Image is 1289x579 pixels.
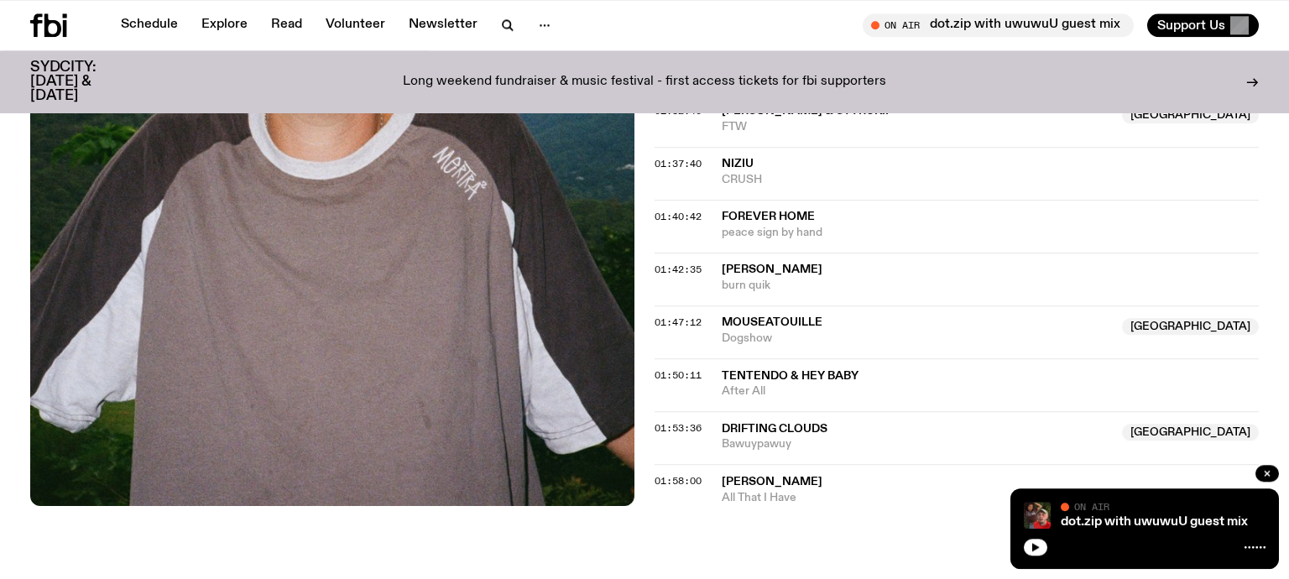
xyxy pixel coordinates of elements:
span: 01:53:36 [655,421,702,435]
button: 01:53:36 [655,424,702,433]
span: Dogshow [722,331,1112,347]
span: 01:47:12 [655,316,702,329]
span: 01:37:40 [655,157,702,170]
span: [GEOGRAPHIC_DATA] [1122,424,1259,441]
span: On Air [1074,501,1109,512]
button: On Airdot.zip with uwuwuU guest mix [863,13,1134,37]
span: [PERSON_NAME] [722,476,822,488]
span: Drifting Clouds [722,423,827,435]
span: After All [722,383,1259,399]
button: Support Us [1147,13,1259,37]
button: 01:37:40 [655,159,702,169]
a: Schedule [111,13,188,37]
span: 01:50:11 [655,368,702,382]
button: 01:58:00 [655,477,702,486]
span: [GEOGRAPHIC_DATA] [1122,318,1259,335]
button: 01:50:11 [655,371,702,380]
button: 01:40:42 [655,212,702,222]
span: 01:58:00 [655,474,702,488]
button: 01:42:35 [655,265,702,274]
span: [GEOGRAPHIC_DATA] [1122,107,1259,123]
span: Bawuypawuy [722,436,1112,452]
span: All That I Have [722,490,1259,506]
span: forever home [722,211,815,222]
a: Volunteer [316,13,395,37]
p: Long weekend fundraiser & music festival - first access tickets for fbi supporters [403,75,886,90]
span: FTW [722,119,1112,135]
span: peace sign by hand [722,225,1259,241]
span: Support Us [1157,18,1225,33]
a: dot.zip with uwuwuU guest mix [1061,515,1248,529]
span: burn quik [722,278,1259,294]
span: Tentendo & Hey Baby [722,370,858,382]
span: NiziU [722,158,754,170]
a: Explore [191,13,258,37]
button: 01:32:40 [655,107,702,116]
span: CRUSH [722,172,1259,188]
a: Newsletter [399,13,488,37]
span: Mouseatouille [722,316,822,328]
span: [PERSON_NAME] [722,263,822,275]
a: Read [261,13,312,37]
span: 01:40:42 [655,210,702,223]
span: 01:42:35 [655,263,702,276]
button: 01:47:12 [655,318,702,327]
h3: SYDCITY: [DATE] & [DATE] [30,60,138,103]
